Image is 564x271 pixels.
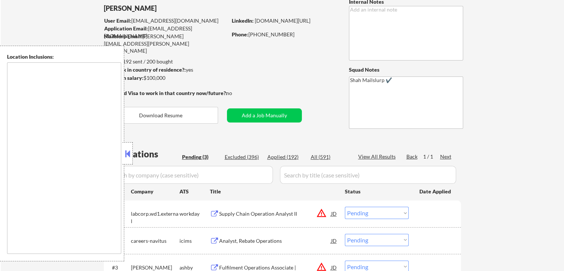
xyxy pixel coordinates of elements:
[103,74,227,82] div: $100,000
[440,153,452,160] div: Next
[104,33,142,39] strong: Mailslurp Email:
[104,107,218,124] button: Download Resume
[311,153,348,161] div: All (591)
[179,237,210,245] div: icims
[103,66,225,74] div: yes
[226,89,247,97] div: no
[330,207,338,220] div: JD
[330,234,338,247] div: JD
[104,33,227,55] div: [PERSON_NAME][EMAIL_ADDRESS][PERSON_NAME][DOMAIN_NAME]
[255,17,310,24] a: [DOMAIN_NAME][URL]
[225,153,262,161] div: Excluded (396)
[419,188,452,195] div: Date Applied
[104,17,227,25] div: [EMAIL_ADDRESS][DOMAIN_NAME]
[131,210,179,225] div: labcorp.wd1.external
[232,31,248,37] strong: Phone:
[280,166,456,184] input: Search by title (case sensitive)
[406,153,418,160] div: Back
[131,188,179,195] div: Company
[104,4,256,13] div: [PERSON_NAME]
[106,166,273,184] input: Search by company (case sensitive)
[104,90,227,96] strong: Will need Visa to work in that country now/future?:
[210,188,338,195] div: Title
[7,53,121,61] div: Location Inclusions:
[106,150,179,159] div: Applications
[227,108,302,123] button: Add a Job Manually
[103,66,186,73] strong: Can work in country of residence?:
[104,25,148,32] strong: Application Email:
[232,17,254,24] strong: LinkedIn:
[232,31,337,38] div: [PHONE_NUMBER]
[103,58,227,65] div: 192 sent / 200 bought
[349,66,463,74] div: Squad Notes
[267,153,304,161] div: Applied (192)
[104,17,131,24] strong: User Email:
[179,210,210,218] div: workday
[423,153,440,160] div: 1 / 1
[131,237,179,245] div: careers-navitus
[104,25,227,39] div: [EMAIL_ADDRESS][DOMAIN_NAME]
[179,188,210,195] div: ATS
[219,210,331,218] div: Supply Chain Operation Analyst II
[316,208,327,218] button: warning_amber
[345,185,409,198] div: Status
[358,153,398,160] div: View All Results
[182,153,219,161] div: Pending (3)
[219,237,331,245] div: Analyst, Rebate Operations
